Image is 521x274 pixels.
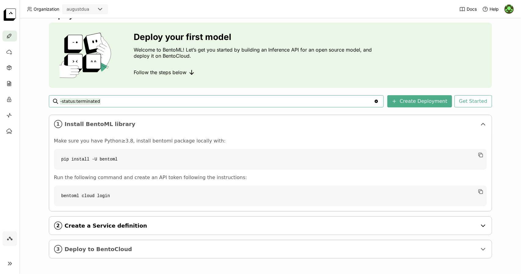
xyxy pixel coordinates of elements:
i: 1 [54,120,62,128]
img: cover onboarding [54,32,119,78]
span: Install BentoML library [65,121,477,128]
code: bentoml cloud login [54,186,487,206]
div: 1Install BentoML library [49,115,492,133]
div: 2Create a Service definition [49,217,492,235]
p: Run the following command and create an API token following the instructions: [54,175,487,181]
img: August Dua [505,5,514,14]
span: Deploy to BentoCloud [65,246,477,253]
svg: Clear value [374,99,379,104]
img: logo [4,9,16,21]
input: Search [60,96,374,106]
span: Follow the steps below [134,69,187,75]
code: pip install -U bentoml [54,149,487,170]
span: Organization [34,6,59,12]
div: augustdua [67,6,89,12]
p: Welcome to BentoML! Let’s get you started by building an Inference API for an open source model, ... [134,47,375,59]
button: Create Deployment [387,95,452,107]
span: Docs [467,6,477,12]
p: Make sure you have Python≥3.8, install bentoml package locally with: [54,138,487,144]
span: Create a Service definition [65,222,477,229]
h3: Deploy your first model [134,32,375,42]
span: Help [490,6,499,12]
button: Get Started [454,95,492,107]
i: 2 [54,222,62,230]
div: 3Deploy to BentoCloud [49,240,492,258]
a: Docs [459,6,477,12]
i: 3 [54,245,62,253]
div: Help [482,6,499,12]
